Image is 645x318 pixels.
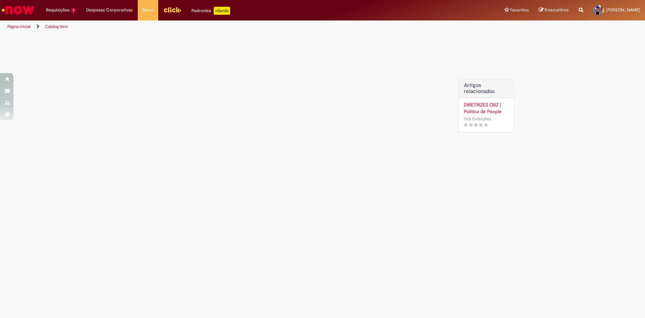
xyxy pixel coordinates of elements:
span: Despesas Corporativas [86,7,133,13]
a: Rascunhos [539,7,569,13]
span: 528 Exibições [464,116,491,122]
span: • [492,114,497,123]
h3: Artigos relacionados [464,83,509,94]
a: Página inicial [7,24,31,29]
p: +GenAi [214,7,230,15]
ul: Trilhas de página [5,20,425,33]
span: 1 [71,8,76,13]
span: Requisições [46,7,70,13]
a: Catalog Item [45,24,68,29]
span: More [143,7,153,13]
a: DIRETRIZES OBZ | Política de People [464,101,509,115]
img: click_logo_yellow_360x200.png [163,5,181,15]
span: Rascunhos [545,7,569,13]
span: Favoritos [510,7,529,13]
span: [PERSON_NAME] [606,7,640,13]
div: Padroniza [191,7,230,15]
img: ServiceNow [1,3,35,17]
